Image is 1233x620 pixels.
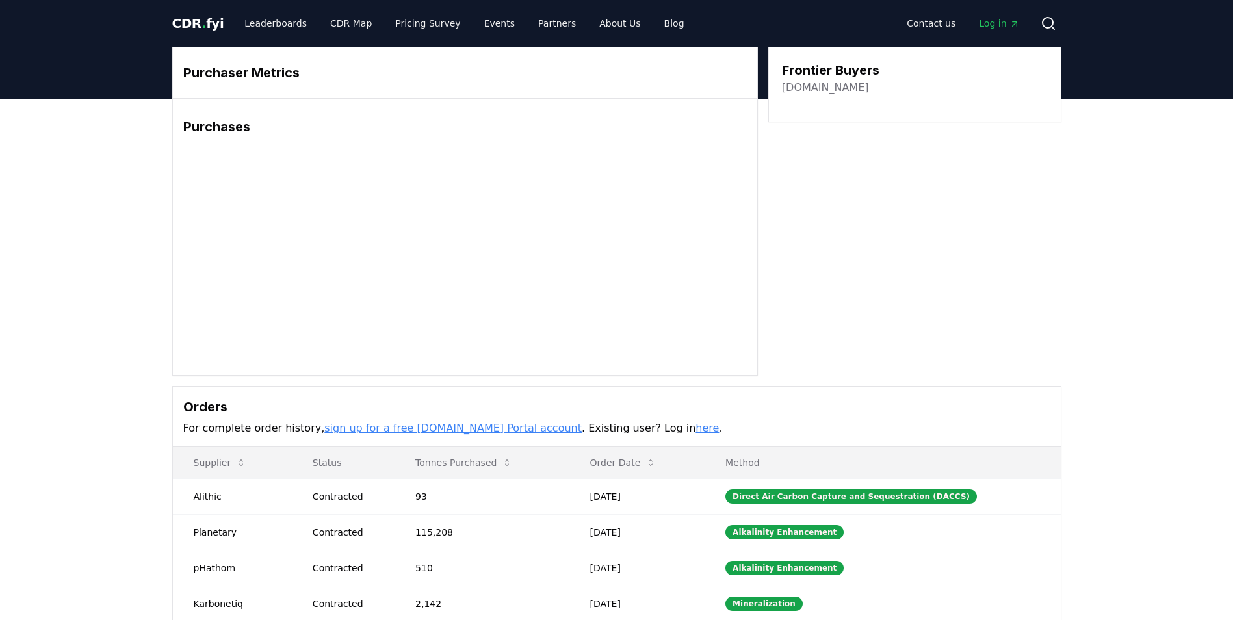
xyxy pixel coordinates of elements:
a: Events [474,12,525,35]
td: Alithic [173,478,292,514]
td: 510 [395,550,569,586]
td: Planetary [173,514,292,550]
h3: Orders [183,397,1050,417]
nav: Main [896,12,1030,35]
td: 115,208 [395,514,569,550]
td: pHathom [173,550,292,586]
div: Alkalinity Enhancement [725,525,844,539]
span: Log in [979,17,1019,30]
button: Tonnes Purchased [405,450,523,476]
a: About Us [589,12,651,35]
h3: Purchases [183,117,747,136]
span: CDR fyi [172,16,224,31]
a: [DOMAIN_NAME] [782,80,869,96]
p: Status [302,456,384,469]
td: [DATE] [569,514,705,550]
a: Partners [528,12,586,35]
div: Contracted [313,562,384,575]
div: Mineralization [725,597,803,611]
p: For complete order history, . Existing user? Log in . [183,420,1050,436]
a: Leaderboards [234,12,317,35]
a: Log in [968,12,1030,35]
span: . [201,16,206,31]
h3: Frontier Buyers [782,60,879,80]
a: Contact us [896,12,966,35]
td: [DATE] [569,478,705,514]
div: Contracted [313,526,384,539]
nav: Main [234,12,694,35]
td: 93 [395,478,569,514]
p: Method [715,456,1050,469]
a: sign up for a free [DOMAIN_NAME] Portal account [324,422,582,434]
a: here [695,422,719,434]
h3: Purchaser Metrics [183,63,747,83]
div: Contracted [313,490,384,503]
a: CDR Map [320,12,382,35]
div: Alkalinity Enhancement [725,561,844,575]
div: Direct Air Carbon Capture and Sequestration (DACCS) [725,489,977,504]
button: Order Date [580,450,667,476]
button: Supplier [183,450,257,476]
div: Contracted [313,597,384,610]
a: Blog [654,12,695,35]
td: [DATE] [569,550,705,586]
a: Pricing Survey [385,12,471,35]
a: CDR.fyi [172,14,224,32]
